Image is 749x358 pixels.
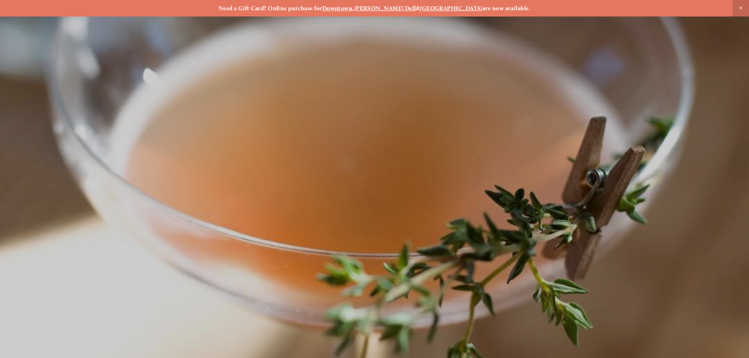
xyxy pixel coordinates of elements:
strong: Need a Gift Card? Online purchase for [219,5,322,12]
strong: , [352,5,354,12]
strong: & [416,5,420,12]
a: Downtown [322,5,353,12]
a: [GEOGRAPHIC_DATA] [420,5,482,12]
a: [PERSON_NAME] Dell [354,5,416,12]
strong: are now available. [482,5,530,12]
